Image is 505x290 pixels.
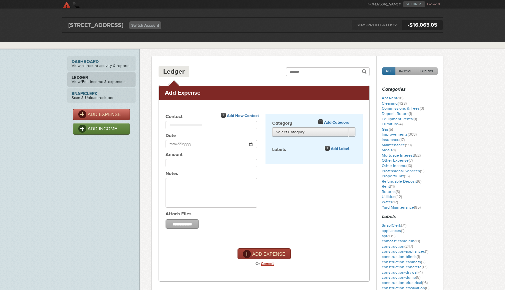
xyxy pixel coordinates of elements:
[382,213,438,221] h3: Labels
[390,184,395,189] span: (11)
[403,1,425,7] a: SETTINGS
[165,89,363,97] h2: Add Expense
[221,113,259,119] a: Add New Contact
[318,119,349,126] a: Add Category
[422,280,428,285] span: (16)
[382,67,395,75] a: ALL
[325,146,349,152] a: Add Label
[416,67,438,75] a: EXPENSE
[62,20,129,30] div: [STREET_ADDRESS]
[404,174,410,178] span: (15)
[382,239,420,243] a: comcast cable run
[382,184,395,189] a: Rent
[166,211,265,218] label: Attach Files
[382,254,420,259] a: construction-blinds
[72,75,131,80] strong: Ledger
[382,106,424,111] a: Commissions & Fees
[404,244,413,249] span: (247)
[238,248,291,259] button: ADD EXPENSE
[401,223,406,228] span: (71)
[406,163,412,168] span: (10)
[425,249,428,254] span: (1)
[414,153,421,158] span: (52)
[382,260,425,264] a: construction-cabinets
[396,189,400,194] span: (3)
[382,96,403,100] a: Apt Rent
[382,223,406,228] a: Snap!Clerk
[382,153,421,158] a: Mortgage Interest
[422,265,427,269] span: (13)
[382,270,423,275] a: construction-drywall
[382,86,438,94] h3: Categories
[382,143,412,147] a: Maintenance
[72,59,131,64] strong: Dashboard
[392,200,398,204] span: (12)
[367,1,403,7] li: Hi,
[73,123,130,135] a: ADD INCOME
[389,127,393,132] span: (5)
[395,67,416,75] a: INCOME
[382,174,410,178] a: Property Tax
[255,259,260,268] strong: Or
[166,114,265,121] label: Contact
[382,249,428,254] a: construction-appliances
[382,179,421,184] a: Refundable Deposit
[395,194,402,199] span: (42)
[382,101,407,106] a: Cleaning
[382,148,396,152] a: Meals
[272,120,356,127] label: Category
[67,88,136,103] a: Snap!ClerkScan & Upload reciepts
[420,169,424,173] span: (9)
[382,137,405,142] a: Insurance
[414,239,420,243] span: (19)
[416,275,420,280] span: (5)
[420,106,424,111] span: (3)
[382,163,412,168] a: Other Income
[382,132,417,137] a: Improvements
[352,20,402,30] span: 2025 PROFIT & LOSS:
[382,244,413,249] a: construction
[382,111,412,116] a: Deposit Return
[382,194,402,199] a: Utilities
[382,275,420,280] a: construction-dump
[382,280,428,285] a: construction-electrical
[398,101,407,106] span: (428)
[166,152,265,159] label: Amount
[67,56,136,71] a: DashboardView all recent activity & reports
[387,234,395,238] span: (139)
[418,270,423,275] span: (4)
[382,169,424,173] a: Professional Services
[62,1,126,8] a: SkyClerk
[73,109,130,120] a: ADD EXPENSE
[261,261,274,266] a: Cancel
[427,2,441,6] a: LOGOUT
[272,147,356,154] label: Labels
[399,137,405,142] span: (17)
[382,127,393,132] a: Gas
[166,171,265,178] label: Notes
[166,133,265,140] label: Date
[398,122,403,126] span: (4)
[382,200,398,204] a: Water
[72,91,131,96] strong: Snap!Clerk
[382,234,395,238] a: apt
[129,21,161,29] a: Switch Account
[409,158,413,163] span: (7)
[382,205,421,210] a: Yard Maintenance
[382,122,403,126] a: Furniture
[382,189,400,194] a: Returns
[392,148,396,152] span: (1)
[372,2,400,6] strong: [PERSON_NAME]!
[163,67,185,76] h4: Ledger
[414,117,417,121] span: (1)
[382,265,427,269] a: construction-concrete
[382,158,413,163] a: Other Expense
[382,228,404,233] a: appliances
[401,228,404,233] span: (1)
[417,254,420,259] span: (1)
[402,20,443,30] span: -$16,063.05
[408,132,417,137] span: (303)
[409,111,412,116] span: (1)
[382,117,417,121] a: Equipment Rental
[417,179,421,184] span: (6)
